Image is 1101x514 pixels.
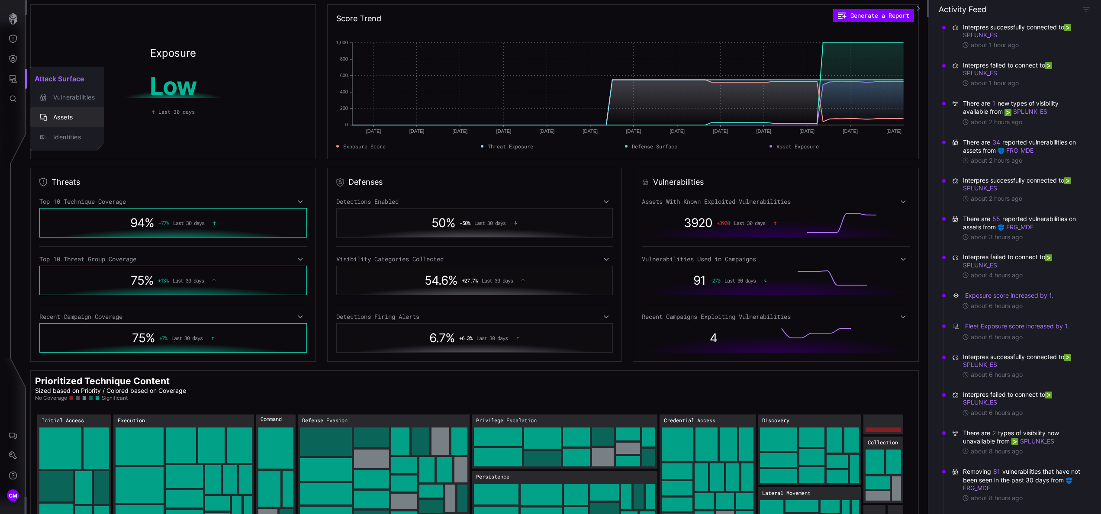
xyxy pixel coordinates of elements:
button: Vulnerabilities [30,87,104,107]
button: Identities [30,127,104,147]
h2: Attack Surface [30,70,104,87]
button: Assets [30,107,104,127]
div: Assets [49,112,95,123]
div: Identities [49,132,95,143]
div: Vulnerabilities [49,92,95,103]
